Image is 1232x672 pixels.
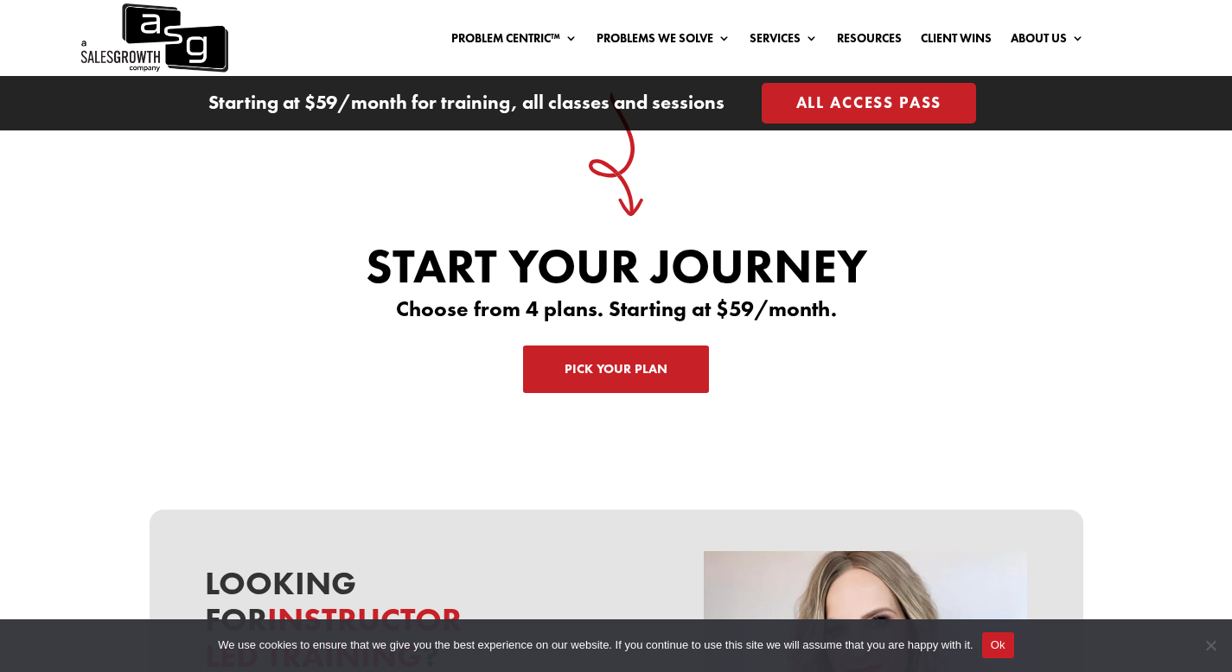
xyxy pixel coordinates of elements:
[921,32,992,51] a: Client Wins
[762,83,977,124] a: All Access Pass
[218,637,973,654] span: We use cookies to ensure that we give you the best experience on our website. If you continue to ...
[982,632,1014,658] button: Ok
[1011,32,1084,51] a: About Us
[150,299,1083,320] p: Choose from 4 plans. Starting at $59/month.
[451,32,578,51] a: Problem Centric™
[837,32,902,51] a: Resources
[150,242,1083,299] h3: Start Your Journey
[523,346,709,394] a: Pick Your Plan
[1202,637,1219,654] span: No
[589,92,643,217] img: down-curly-arrow
[597,32,731,51] a: Problems We Solve
[750,32,818,51] a: Services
